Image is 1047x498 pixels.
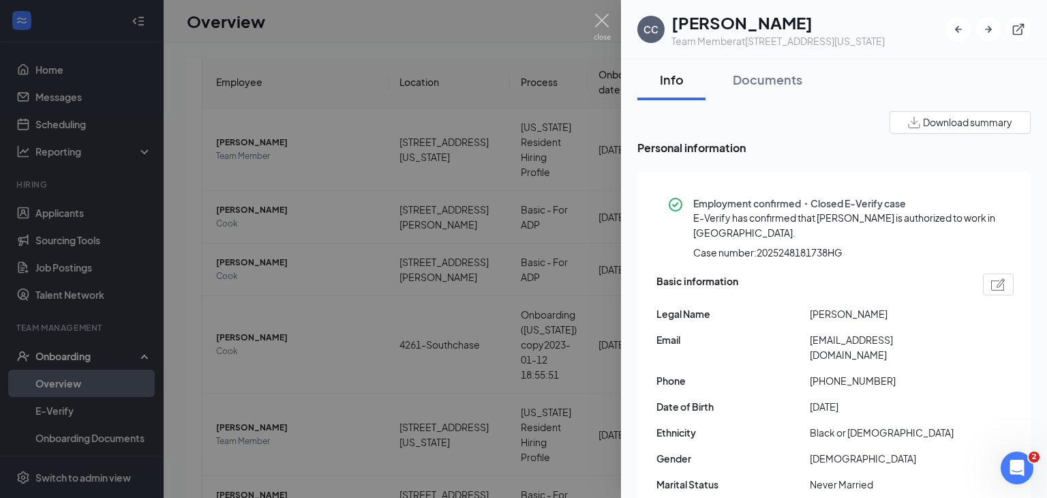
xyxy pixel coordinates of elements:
[810,399,963,414] span: [DATE]
[656,399,810,414] span: Date of Birth
[643,23,658,36] div: CC
[923,115,1012,130] span: Download summary
[976,17,1001,42] button: ArrowRight
[656,477,810,492] span: Marital Status
[667,196,684,213] svg: CheckmarkCircle
[656,451,810,466] span: Gender
[656,274,738,295] span: Basic information
[637,139,1031,156] span: Personal information
[1012,23,1025,36] svg: ExternalLink
[733,71,802,88] div: Documents
[671,34,885,48] div: Team Member at [STREET_ADDRESS][US_STATE]
[810,332,963,362] span: [EMAIL_ADDRESS][DOMAIN_NAME]
[810,451,963,466] span: [DEMOGRAPHIC_DATA]
[810,425,963,440] span: Black or [DEMOGRAPHIC_DATA]
[890,111,1031,134] button: Download summary
[1006,17,1031,42] button: ExternalLink
[1029,452,1040,463] span: 2
[656,306,810,321] span: Legal Name
[693,211,995,239] span: E-Verify has confirmed that [PERSON_NAME] is authorized to work in [GEOGRAPHIC_DATA].
[671,11,885,34] h1: [PERSON_NAME]
[982,23,995,36] svg: ArrowRight
[810,306,963,321] span: [PERSON_NAME]
[656,332,810,347] span: Email
[952,23,965,36] svg: ArrowLeftNew
[651,71,692,88] div: Info
[656,425,810,440] span: Ethnicity
[1001,452,1033,484] iframe: Intercom live chat
[656,373,810,388] span: Phone
[693,196,1003,210] span: Employment confirmed・Closed E-Verify case
[810,373,963,388] span: [PHONE_NUMBER]
[810,477,963,492] span: Never Married
[946,17,971,42] button: ArrowLeftNew
[693,246,843,259] span: Case number: 2025248181738HG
